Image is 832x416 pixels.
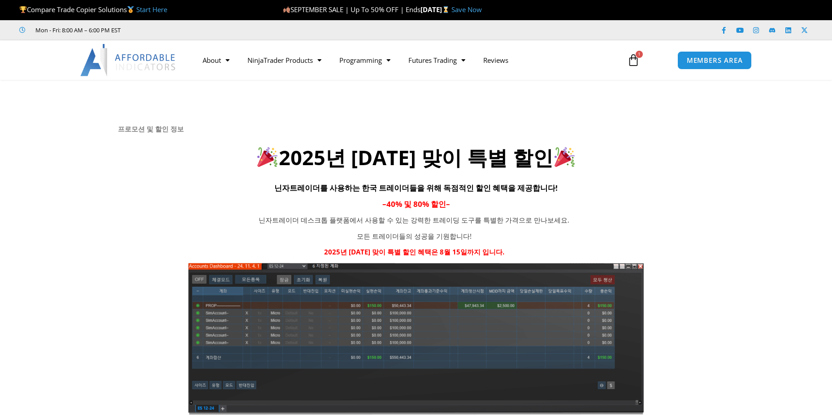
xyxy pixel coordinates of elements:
[446,199,450,209] span: –
[330,50,399,70] a: Programming
[230,214,598,227] p: 닌자트레이더 데스크톱 플랫폼에서 사용할 수 있는 강력한 트레이딩 도구를 특별한 가격으로 만나보세요.
[399,50,474,70] a: Futures Trading
[33,25,121,35] span: Mon - Fri: 8:00 AM – 6:00 PM EST
[555,147,575,167] img: 🎉
[442,6,449,13] img: ⌛
[283,5,420,14] span: SEPTEMBER SALE | Up To 50% OFF | Ends
[80,44,177,76] img: LogoAI | Affordable Indicators – NinjaTrader
[20,6,26,13] img: 🏆
[136,5,167,14] a: Start Here
[194,50,238,70] a: About
[451,5,482,14] a: Save Now
[474,50,517,70] a: Reviews
[283,6,290,13] img: 🍂
[677,51,752,70] a: MEMBERS AREA
[194,50,617,70] nav: Menu
[127,6,134,13] img: 🥇
[19,5,167,14] span: Compare Trade Copier Solutions
[636,51,643,58] span: 1
[186,262,646,415] img: KoreanTranslation | Affordable Indicators – NinjaTrader
[238,50,330,70] a: NinjaTrader Products
[324,247,504,256] strong: 2025년 [DATE] 맞이 특별 할인 혜택은 8월 15일까지 입니다.
[420,5,451,14] strong: [DATE]
[133,26,268,35] iframe: Customer reviews powered by Trustpilot
[118,145,714,171] h2: 2025년 [DATE] 맞이 특별 할인
[274,183,558,193] span: 닌자트레이더를 사용하는 한국 트레이더들을 위해 독점적인 할인 혜택을 제공합니다!
[386,199,446,209] span: 40% 및 80% 할인
[687,57,743,64] span: MEMBERS AREA
[230,230,598,243] p: 모든 트레이더들의 성공을 기원합니다!
[382,199,386,209] span: –
[257,147,277,167] img: 🎉
[614,47,653,73] a: 1
[118,125,714,133] h6: 프로모션 및 할인 정보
